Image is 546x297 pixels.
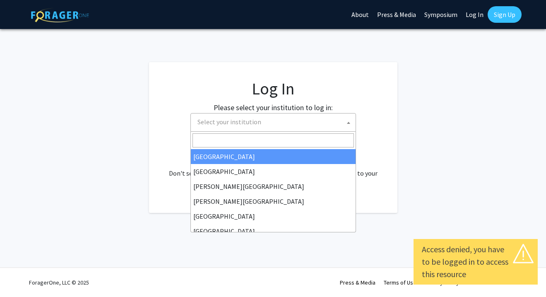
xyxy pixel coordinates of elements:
label: Please select your institution to log in: [214,102,333,113]
span: Select your institution [190,113,356,132]
h1: Log In [166,79,381,99]
iframe: Chat [511,260,540,291]
div: Access denied, you have to be logged in to access this resource [422,243,529,280]
span: Select your institution [197,118,261,126]
li: [GEOGRAPHIC_DATA] [191,164,356,179]
li: [GEOGRAPHIC_DATA] [191,149,356,164]
li: [PERSON_NAME][GEOGRAPHIC_DATA] [191,194,356,209]
img: ForagerOne Logo [31,8,89,22]
input: Search [192,133,354,147]
a: Sign Up [488,6,522,23]
span: Select your institution [194,113,356,130]
a: Terms of Use [384,279,416,286]
li: [GEOGRAPHIC_DATA] [191,224,356,239]
a: Press & Media [340,279,375,286]
div: ForagerOne, LLC © 2025 [29,268,89,297]
li: [GEOGRAPHIC_DATA] [191,209,356,224]
div: No account? . Don't see your institution? about bringing ForagerOne to your institution. [166,148,381,188]
li: [PERSON_NAME][GEOGRAPHIC_DATA] [191,179,356,194]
